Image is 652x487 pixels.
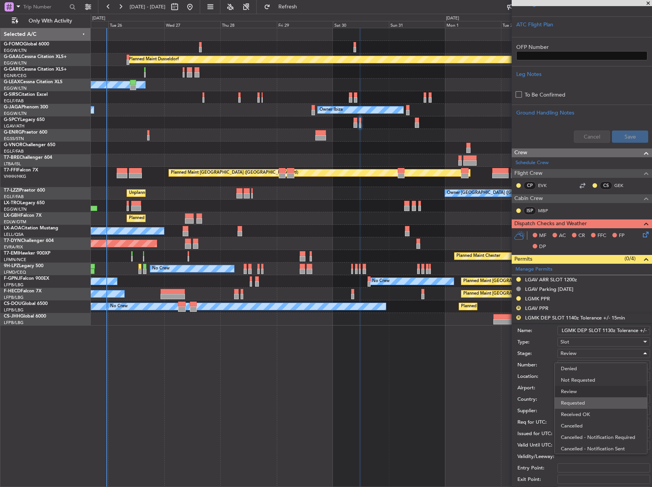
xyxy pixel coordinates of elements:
[561,443,641,455] span: Cancelled - Notification Sent
[561,397,641,409] span: Requested
[561,432,641,443] span: Cancelled - Notification Required
[561,363,641,374] span: Denied
[561,374,641,386] span: Not Requested
[561,420,641,432] span: Cancelled
[561,386,641,397] span: Review
[561,409,641,420] span: Received OK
